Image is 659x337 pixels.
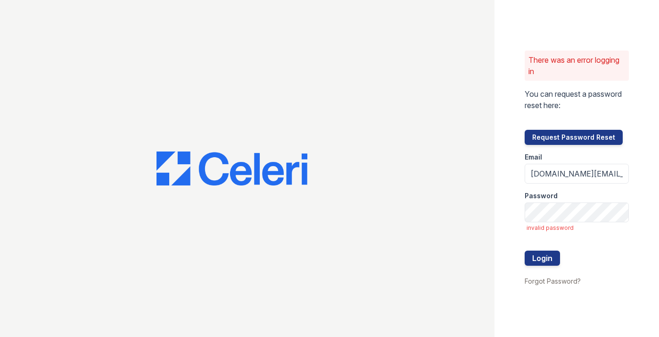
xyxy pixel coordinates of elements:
label: Email [525,152,542,162]
button: Request Password Reset [525,130,623,145]
p: You can request a password reset here: [525,88,629,111]
img: CE_Logo_Blue-a8612792a0a2168367f1c8372b55b34899dd931a85d93a1a3d3e32e68fde9ad4.png [157,152,307,185]
span: invalid password [527,224,629,232]
a: Forgot Password? [525,277,581,285]
button: Login [525,251,560,266]
p: There was an error logging in [528,54,626,77]
label: Password [525,191,558,201]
